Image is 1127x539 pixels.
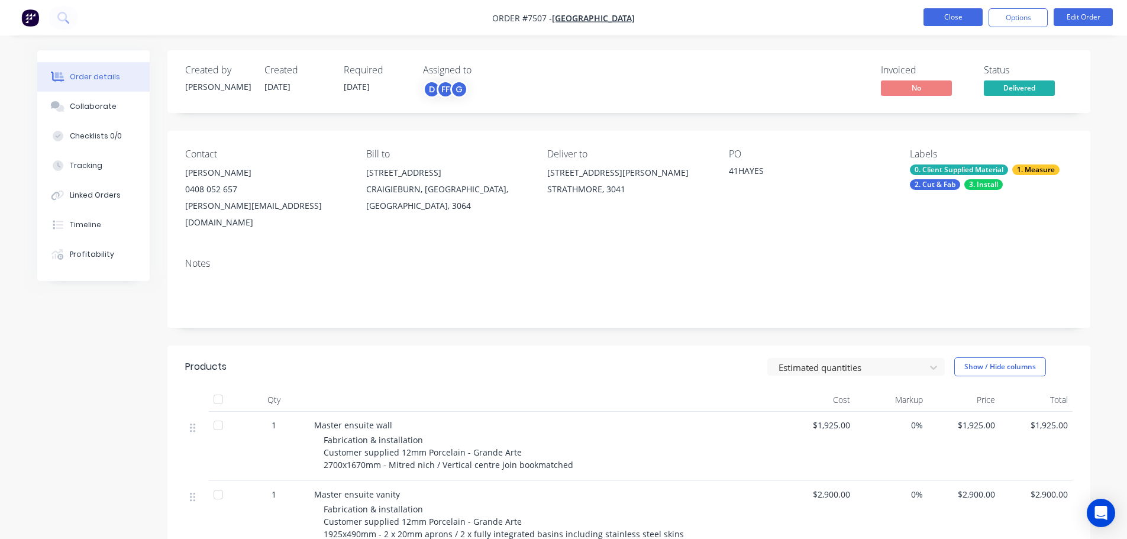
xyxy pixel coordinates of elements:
[984,80,1055,98] button: Delivered
[423,64,541,76] div: Assigned to
[783,388,855,412] div: Cost
[729,149,891,160] div: PO
[964,179,1003,190] div: 3. Install
[272,488,276,501] span: 1
[272,419,276,431] span: 1
[932,488,996,501] span: $2,900.00
[787,488,851,501] span: $2,900.00
[70,131,122,141] div: Checklists 0/0
[37,92,150,121] button: Collaborate
[928,388,1000,412] div: Price
[70,190,121,201] div: Linked Orders
[264,64,330,76] div: Created
[366,149,528,160] div: Bill to
[37,151,150,180] button: Tracking
[860,488,923,501] span: 0%
[37,210,150,240] button: Timeline
[37,62,150,92] button: Order details
[37,121,150,151] button: Checklists 0/0
[314,489,400,500] span: Master ensuite vanity
[264,81,290,92] span: [DATE]
[547,149,709,160] div: Deliver to
[324,434,573,470] span: Fabrication & installation Customer supplied 12mm Porcelain - Grande Arte 2700x1670mm - Mitred ni...
[984,64,1073,76] div: Status
[437,80,454,98] div: FF
[450,80,468,98] div: G
[70,249,114,260] div: Profitability
[1054,8,1113,26] button: Edit Order
[70,160,102,171] div: Tracking
[37,240,150,269] button: Profitability
[547,181,709,198] div: STRATHMORE, 3041
[910,164,1008,175] div: 0. Client Supplied Material
[21,9,39,27] img: Factory
[185,164,347,181] div: [PERSON_NAME]
[185,198,347,231] div: [PERSON_NAME][EMAIL_ADDRESS][DOMAIN_NAME]
[547,164,709,202] div: [STREET_ADDRESS][PERSON_NAME]STRATHMORE, 3041
[238,388,309,412] div: Qty
[37,180,150,210] button: Linked Orders
[185,181,347,198] div: 0408 052 657
[185,360,227,374] div: Products
[185,149,347,160] div: Contact
[314,419,392,431] span: Master ensuite wall
[70,220,101,230] div: Timeline
[787,419,851,431] span: $1,925.00
[366,164,528,214] div: [STREET_ADDRESS]CRAIGIEBURN, [GEOGRAPHIC_DATA], [GEOGRAPHIC_DATA], 3064
[552,12,635,24] a: [GEOGRAPHIC_DATA]
[1005,488,1068,501] span: $2,900.00
[70,72,120,82] div: Order details
[954,357,1046,376] button: Show / Hide columns
[989,8,1048,27] button: Options
[881,64,970,76] div: Invoiced
[185,64,250,76] div: Created by
[881,80,952,95] span: No
[366,164,528,181] div: [STREET_ADDRESS]
[1087,499,1115,527] div: Open Intercom Messenger
[1005,419,1068,431] span: $1,925.00
[910,179,960,190] div: 2. Cut & Fab
[185,258,1073,269] div: Notes
[855,388,928,412] div: Markup
[423,80,468,98] button: DFFG
[344,81,370,92] span: [DATE]
[1012,164,1060,175] div: 1. Measure
[70,101,117,112] div: Collaborate
[1000,388,1073,412] div: Total
[344,64,409,76] div: Required
[860,419,923,431] span: 0%
[185,80,250,93] div: [PERSON_NAME]
[547,164,709,181] div: [STREET_ADDRESS][PERSON_NAME]
[492,12,552,24] span: Order #7507 -
[729,164,877,181] div: 41HAYES
[923,8,983,26] button: Close
[423,80,441,98] div: D
[185,164,347,231] div: [PERSON_NAME]0408 052 657[PERSON_NAME][EMAIL_ADDRESS][DOMAIN_NAME]
[910,149,1072,160] div: Labels
[984,80,1055,95] span: Delivered
[932,419,996,431] span: $1,925.00
[366,181,528,214] div: CRAIGIEBURN, [GEOGRAPHIC_DATA], [GEOGRAPHIC_DATA], 3064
